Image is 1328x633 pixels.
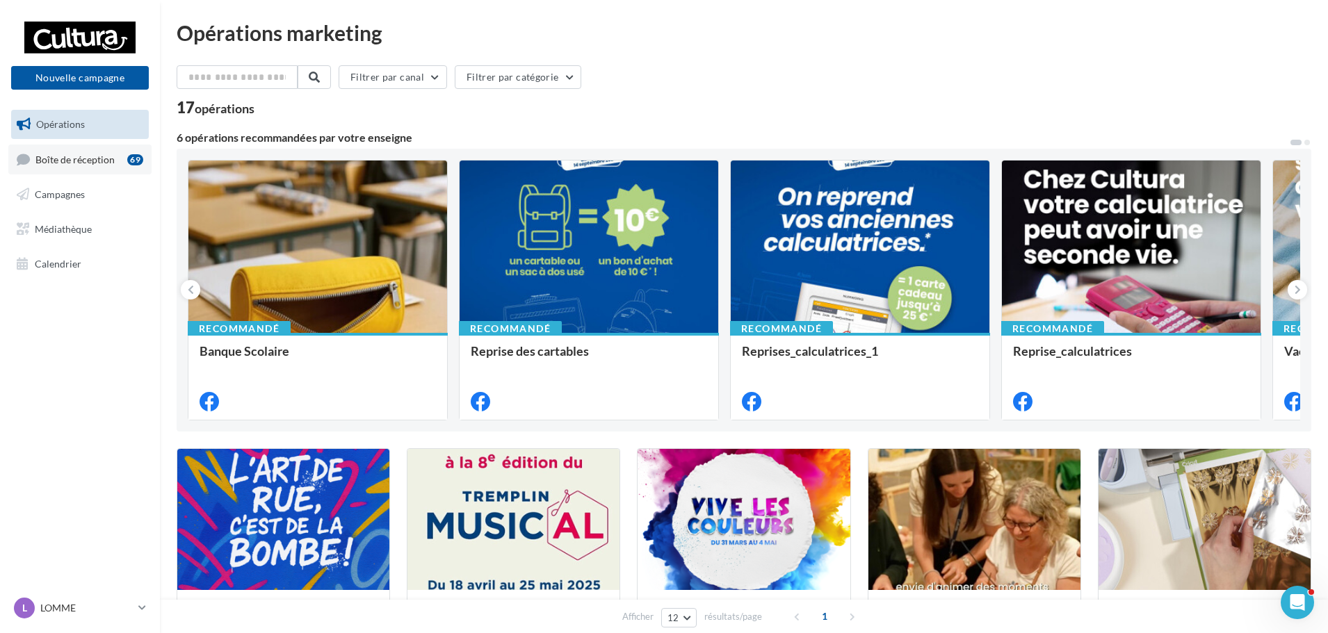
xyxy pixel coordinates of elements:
[8,110,152,139] a: Opérations
[40,601,133,615] p: LOMME
[36,118,85,130] span: Opérations
[8,215,152,244] a: Médiathèque
[8,180,152,209] a: Campagnes
[455,65,581,89] button: Filtrer par catégorie
[339,65,447,89] button: Filtrer par canal
[127,154,143,165] div: 69
[8,145,152,174] a: Boîte de réception69
[8,249,152,279] a: Calendrier
[35,153,115,165] span: Boîte de réception
[459,321,562,336] div: Recommandé
[813,605,836,627] span: 1
[35,257,81,269] span: Calendrier
[35,188,85,200] span: Campagnes
[661,608,697,627] button: 12
[1281,586,1314,619] iframe: Intercom live chat
[730,321,833,336] div: Recommandé
[1013,344,1249,372] div: Reprise_calculatrices
[742,344,978,372] div: Reprises_calculatrices_1
[11,66,149,90] button: Nouvelle campagne
[35,223,92,235] span: Médiathèque
[177,100,254,115] div: 17
[622,610,654,623] span: Afficher
[177,132,1289,143] div: 6 opérations recommandées par votre enseigne
[200,344,436,372] div: Banque Scolaire
[188,321,291,336] div: Recommandé
[177,22,1311,43] div: Opérations marketing
[22,601,27,615] span: L
[1001,321,1104,336] div: Recommandé
[11,595,149,621] a: L LOMME
[195,102,254,115] div: opérations
[704,610,762,623] span: résultats/page
[471,344,707,372] div: Reprise des cartables
[667,612,679,623] span: 12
